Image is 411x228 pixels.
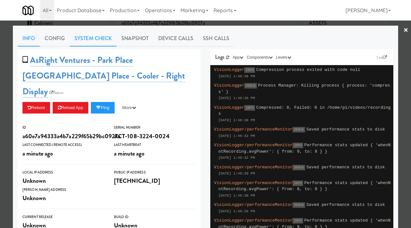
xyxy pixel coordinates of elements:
a: Info [18,30,40,46]
button: More [117,102,141,114]
img: Micromart [22,5,34,16]
div: Unknown [22,175,104,186]
span: [DATE] 1:46:32 PM [218,156,255,160]
button: Levels [274,54,293,61]
button: App [231,54,245,61]
span: [DATE] 1:46:30 PM [218,194,255,198]
button: Components [245,54,274,61]
a: SSH Calls [198,30,234,46]
div: Last Heartbeat [114,142,196,148]
span: DEBUG [293,165,305,170]
div: Public IP Address [114,169,196,176]
a: Config [40,30,70,46]
span: a minute ago [22,149,53,158]
button: Reload App [53,102,88,114]
div: Serial Number [114,124,196,131]
button: Ping [91,102,115,114]
span: [DATE] 1:46:38 PM [218,96,255,100]
span: Saved performance stats to disk [306,202,385,207]
span: VisionLogger/performanceMonitor [214,218,293,223]
span: VisionLogger [214,105,245,110]
div: Local IP Address [22,169,104,176]
a: Balena [48,89,65,96]
div: Current Release [22,214,104,220]
a: System Check [70,30,117,46]
span: Compression process exited with code null [256,67,360,72]
a: Snapshot [117,30,153,46]
span: VisionLogger/performanceMonitor [214,165,293,170]
span: VisionLogger [214,67,245,72]
span: [DATE] 1:46:38 PM [218,118,255,122]
span: INFO [293,218,303,224]
span: VisionLogger [214,83,245,88]
span: VisionLogger/performanceMonitor [214,143,293,148]
span: DEBUG [244,83,257,89]
span: INFO [293,181,303,186]
span: Saved performance stats to disk [306,127,385,132]
span: VisionLogger/performanceMonitor [214,202,293,207]
a: Link [375,54,389,61]
div: ID [22,124,104,131]
div: [PERSON_NAME] Address [22,187,104,193]
div: [TECHNICAL_ID] [114,175,196,186]
span: INFO [244,67,255,73]
div: Unknown [22,193,104,204]
span: [DATE] 1:46:26 PM [218,209,255,213]
span: INFO [293,143,303,148]
span: a minute ago [114,149,144,158]
span: DEBUG [293,202,305,208]
span: [DATE] 1:46:38 PM [218,74,255,78]
span: VisionLogger/performanceMonitor [214,127,293,132]
span: [DATE] 1:46:32 PM [218,134,255,138]
div: a60e7a94333a4b7a229f65b29bc0927a [22,131,104,142]
span: VisionLogger/performanceMonitor [214,181,293,185]
span: Compressed: 0, Failed: 0 in /home/pi/videos/recordings [218,105,391,116]
a: × [403,21,408,40]
span: DEBUG [293,127,305,132]
div: Build Id [114,214,196,220]
span: Saved performance stats to disk [306,165,385,170]
button: Reboot [22,102,50,114]
span: Process Manager: Killing process { process: 'compress' } [218,83,390,94]
span: Performance stats updated { 'whenNotRecording.avgPower': { from: 8, to: 9 } } [218,181,391,192]
span: INFO [244,105,255,111]
span: Performance stats updated { 'whenNotRecording.avgPower': { from: 9, to: 8 } } [218,143,391,154]
div: Last Connected (Remote Access) [22,142,104,148]
div: ACT-108-3224-0024 [114,131,196,142]
a: Device Calls [153,30,198,46]
span: Logs [215,53,224,61]
span: [DATE] 1:46:30 PM [218,172,255,175]
a: AsRight Ventures - Park Place [GEOGRAPHIC_DATA] Place - Cooler - Right Display [22,54,185,98]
